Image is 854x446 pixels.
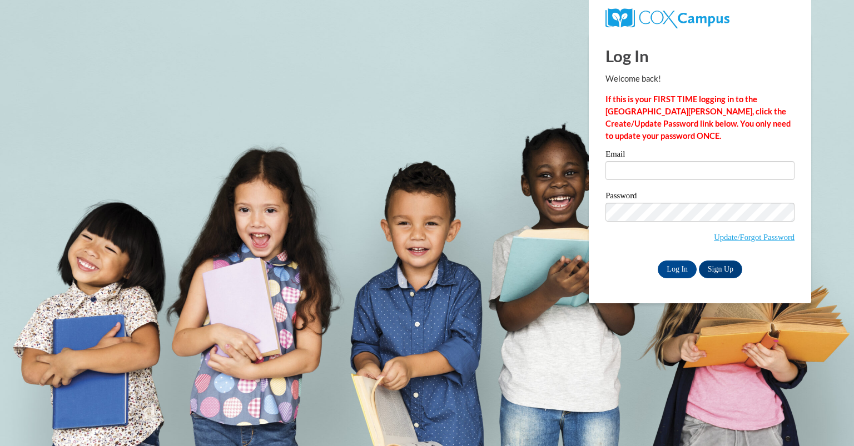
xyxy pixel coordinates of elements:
[714,233,795,242] a: Update/Forgot Password
[699,260,742,278] a: Sign Up
[658,260,697,278] input: Log In
[605,44,795,67] h1: Log In
[605,150,795,161] label: Email
[605,8,729,28] img: COX Campus
[605,73,795,85] p: Welcome back!
[605,94,791,141] strong: If this is your FIRST TIME logging in to the [GEOGRAPHIC_DATA][PERSON_NAME], click the Create/Upd...
[605,192,795,203] label: Password
[605,13,729,22] a: COX Campus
